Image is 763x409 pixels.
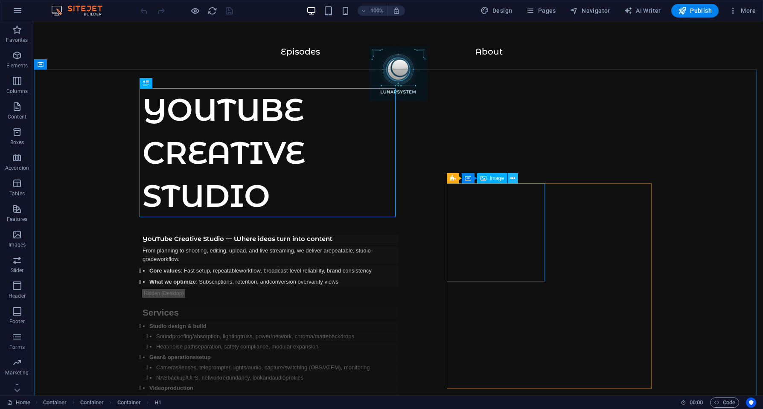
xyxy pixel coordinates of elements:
span: AI Writer [624,6,661,15]
span: Click to select. Double-click to edit [80,397,104,408]
a: Click to cancel selection. Double-click to open Pages [7,397,30,408]
p: Forms [9,344,25,351]
span: Publish [678,6,712,15]
p: Content [8,113,26,120]
span: More [729,6,756,15]
i: On resize automatically adjust zoom level to fit chosen device. [393,7,400,15]
nav: breadcrumb [43,397,161,408]
span: : [696,399,697,406]
button: reload [207,6,217,16]
span: Click to select. Double-click to edit [43,397,67,408]
span: Navigator [570,6,610,15]
span: Pages [526,6,556,15]
span: Click to select. Double-click to edit [117,397,141,408]
span: Design [481,6,513,15]
button: Pages [522,4,559,17]
span: Image [490,176,504,181]
i: Reload page [207,6,217,16]
button: More [725,4,759,17]
button: Code [710,397,739,408]
p: Accordion [5,165,29,171]
img: Editor Logo [49,6,113,16]
p: Slider [11,267,24,274]
span: Code [714,397,735,408]
p: Boxes [10,139,24,146]
button: AI Writer [620,4,664,17]
span: 00 00 [690,397,703,408]
p: Tables [9,190,25,197]
p: Images [9,241,26,248]
p: Marketing [5,369,29,376]
button: Publish [671,4,719,17]
p: Footer [9,318,25,325]
p: Features [7,216,27,223]
button: 100% [358,6,388,16]
button: Usercentrics [746,397,756,408]
p: Columns [6,88,28,95]
button: Navigator [566,4,614,17]
h6: 100% [370,6,384,16]
div: Design (Ctrl+Alt+Y) [477,4,516,17]
span: Click to select. Double-click to edit [154,397,161,408]
p: Elements [6,62,28,69]
h6: Session time [681,397,703,408]
button: Design [477,4,516,17]
button: Click here to leave preview mode and continue editing [190,6,200,16]
p: Header [9,293,26,299]
p: Favorites [6,37,28,44]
